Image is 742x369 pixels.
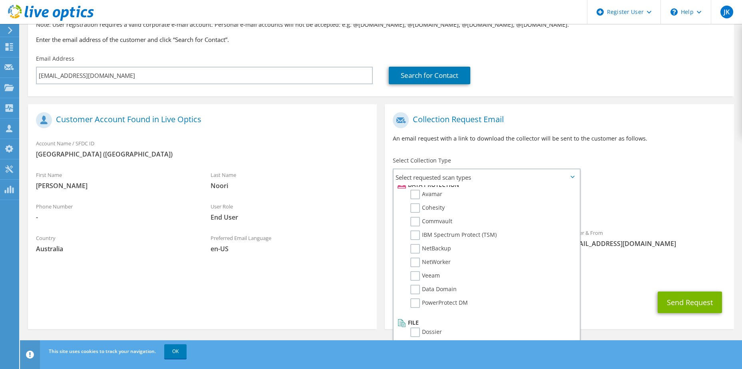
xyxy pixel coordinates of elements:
span: [GEOGRAPHIC_DATA] ([GEOGRAPHIC_DATA]) [36,150,369,159]
span: [PERSON_NAME] [36,181,195,190]
svg: \n [670,8,678,16]
div: Account Name / SFDC ID [28,135,377,163]
span: This site uses cookies to track your navigation. [49,348,156,355]
span: JK [720,6,733,18]
div: Sender & From [559,224,734,252]
div: Last Name [203,167,377,194]
div: Phone Number [28,198,203,226]
a: Search for Contact [389,67,470,84]
a: OK [164,344,187,359]
span: Select requested scan types [394,169,579,185]
div: CC & Reply To [385,256,734,284]
label: Commvault [410,217,452,226]
div: To [385,224,559,252]
span: Australia [36,244,195,253]
p: Note: User registration requires a valid corporate e-mail account. Personal e-mail accounts will ... [36,20,726,29]
label: NetBackup [410,244,451,254]
label: NetWorker [410,258,451,267]
h3: Enter the email address of the customer and click “Search for Contact”. [36,35,726,44]
label: Email Address [36,55,74,63]
label: Veeam [410,271,440,281]
div: Country [28,230,203,257]
span: End User [211,213,369,222]
div: Requested Collections [385,188,734,220]
label: Cohesity [410,203,445,213]
h1: Customer Account Found in Live Optics [36,112,365,128]
label: Avamar [410,190,442,199]
label: Dossier [410,327,442,337]
label: Select Collection Type [393,157,451,165]
li: File [396,318,575,327]
div: First Name [28,167,203,194]
div: User Role [203,198,377,226]
p: An email request with a link to download the collector will be sent to the customer as follows. [393,134,726,143]
label: IBM Spectrum Protect (TSM) [410,230,497,240]
span: [EMAIL_ADDRESS][DOMAIN_NAME] [567,239,726,248]
button: Send Request [658,292,722,313]
span: Noori [211,181,369,190]
label: Data Domain [410,285,457,294]
span: - [36,213,195,222]
span: en-US [211,244,369,253]
div: Preferred Email Language [203,230,377,257]
h1: Collection Request Email [393,112,722,128]
label: PowerProtect DM [410,298,468,308]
